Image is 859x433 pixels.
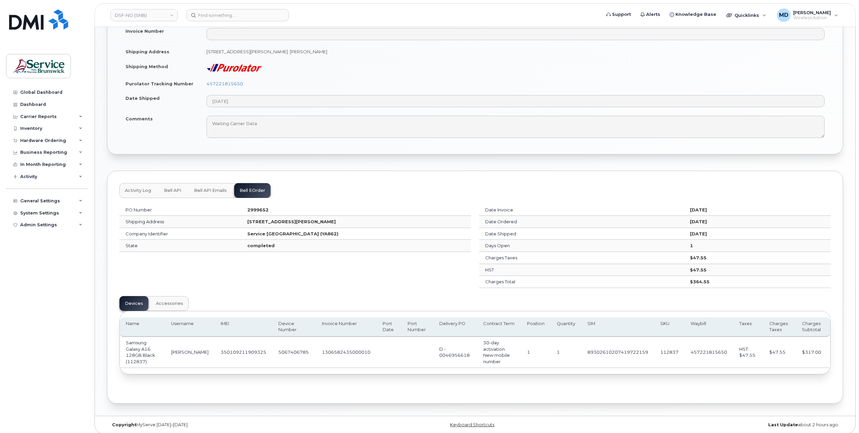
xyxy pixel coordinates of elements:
a: Support [602,8,636,21]
span: [PERSON_NAME] [793,10,831,15]
div: Quicklinks [722,8,771,22]
label: Purolator Tracking Number [126,81,193,87]
th: Contract Term [477,317,521,337]
span: Support [612,11,631,18]
td: 1306582435000010 [316,337,377,368]
strong: Copyright [112,422,136,427]
input: Find something... [187,9,289,21]
th: Charges Subtotal [796,317,830,337]
span: Knowledge Base [675,11,716,18]
th: SKU [654,317,685,337]
strong: Last Update [768,422,798,427]
td: State [119,240,241,252]
label: Invoice Number [126,28,164,34]
span: Bell API Emails [194,188,227,193]
a: 457221815650 [206,81,243,86]
label: Shipping Address [126,49,169,55]
label: Comments [126,116,153,122]
textarea: Waiting Carrier Data [206,116,825,138]
th: Device Number [272,317,315,337]
strong: $364.55 [690,279,710,284]
label: Shipping Method [126,63,168,70]
span: Accessories [156,301,183,306]
td: Charges Total [479,276,684,288]
span: Bell API [164,188,181,193]
td: [STREET_ADDRESS][PERSON_NAME]: [PERSON_NAME] [200,44,831,59]
td: 30-day activation New mobile number [477,337,521,368]
th: Delivery PO [433,317,477,337]
td: [PERSON_NAME] [165,337,215,368]
td: 1 [551,337,581,368]
div: MyServe [DATE]–[DATE] [107,422,352,428]
td: Date Invoice [479,204,684,216]
td: 112837 [654,337,685,368]
a: Keyboard Shortcuts [450,422,494,427]
th: Invoice Number [316,317,377,337]
td: HST [479,264,684,276]
strong: [STREET_ADDRESS][PERSON_NAME] [247,219,336,224]
td: 457221815650 [685,337,733,368]
td: 1 [521,337,551,368]
th: Charges Taxes [763,317,796,337]
span: HST: $47.55 [739,346,755,358]
td: D - 0046956618 [433,337,477,368]
span: Alerts [646,11,660,18]
th: IMEI [215,317,272,337]
td: 89302610207419722159 [581,337,654,368]
td: Company Identifier [119,228,241,240]
th: Waybill [685,317,733,337]
td: Charges Taxes [479,252,684,264]
strong: 1 [690,243,693,248]
span: Activity Log [125,188,151,193]
strong: $47.55 [690,267,706,272]
label: Date Shipped [126,95,160,102]
span: MD [779,11,788,19]
img: purolator-9dc0d6913a5419968391dc55414bb4d415dd17fc9089aa56d78149fa0af40473.png [206,63,262,72]
strong: [DATE] [690,207,707,212]
td: Date Ordered [479,216,684,228]
a: Knowledge Base [665,8,721,21]
td: $47.55 [763,337,796,368]
th: Taxes [733,317,763,337]
th: SIM [581,317,654,337]
th: Port Date [377,317,401,337]
td: Date Shipped [479,228,684,240]
th: Quantity [551,317,581,337]
strong: $47.55 [690,255,706,260]
td: 5067406785 [272,337,315,368]
div: Matthew Deveau [772,8,843,22]
th: Position [521,317,551,337]
td: Samsung Galaxy A16 128GB Black (112837) [120,337,165,368]
td: 350109211909325 [215,337,272,368]
strong: [DATE] [690,219,707,224]
strong: [DATE] [690,231,707,236]
td: $317.00 [796,337,830,368]
th: Username [165,317,215,337]
a: DSF-NO (SNB) [110,9,178,21]
span: Quicklinks [735,12,759,18]
td: PO Number [119,204,241,216]
strong: Service [GEOGRAPHIC_DATA] (YA862) [247,231,338,236]
strong: 2999652 [247,207,269,212]
td: Shipping Address [119,216,241,228]
td: Days Open [479,240,684,252]
th: Name [120,317,165,337]
div: about 2 hours ago [598,422,843,428]
strong: completed [247,243,275,248]
a: Alerts [636,8,665,21]
span: Wireless Admin [793,15,831,21]
th: Port Number [401,317,434,337]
